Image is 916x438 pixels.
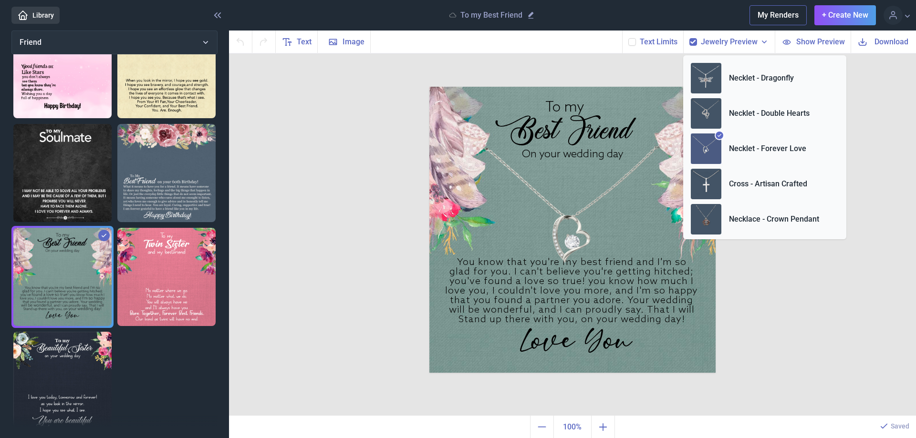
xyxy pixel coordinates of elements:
[117,228,216,326] img: Twin sister
[592,416,615,438] button: Zoom in
[530,416,553,438] button: Zoom out
[343,36,364,48] span: Image
[318,31,371,53] button: Image
[691,98,721,129] img: Necklet - Double Hearts
[729,178,807,190] p: Cross - Artisan Crafted
[729,108,810,119] p: Necklet - Double Hearts
[297,36,312,48] span: Text
[117,20,216,118] img: You are enough
[701,36,769,48] button: Jewelry Preview
[276,31,318,53] button: Text
[13,20,112,118] img: Good friends are like stars
[874,36,908,47] span: Download
[11,7,60,24] a: Library
[20,38,42,47] span: Friend
[229,31,252,53] button: Undo
[11,31,218,54] button: Friend
[814,5,876,25] button: + Create New
[487,149,659,162] div: On your wedding day
[640,36,677,48] button: Text Limits
[13,124,112,222] img: To my soulmate
[458,117,669,147] div: Best Friend
[691,169,721,199] img: Cross - Artisan Crafted
[117,124,216,222] img: To my Bestfriend
[729,143,806,154] p: Necklet - Forever Love
[775,31,851,53] button: Show Preview
[460,10,522,20] p: To my Best Friend
[13,228,112,326] img: To my Best Friend
[459,329,692,360] div: Love You
[729,72,794,84] p: Necklet - Dragonfly
[556,418,589,437] span: 100%
[701,36,758,48] span: Jewelry Preview
[891,421,909,431] p: Saved
[691,204,721,234] img: Necklace - Crown Pendant
[749,5,807,25] button: My Renders
[500,101,630,115] div: To my
[691,63,721,93] img: Necklet - Dragonfly
[252,31,276,53] button: Redo
[796,36,845,47] span: Show Preview
[445,258,699,328] div: You know that you're my best friend and I'm so glad for you. I can't believe you're getting hitch...
[429,87,716,373] img: b025.jpg
[691,133,721,164] img: Necklet - Forever Love
[729,214,819,225] p: Necklace - Crown Pendant
[13,332,112,430] img: To my beautiful sister
[851,31,916,53] button: Download
[553,416,592,438] button: Actual size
